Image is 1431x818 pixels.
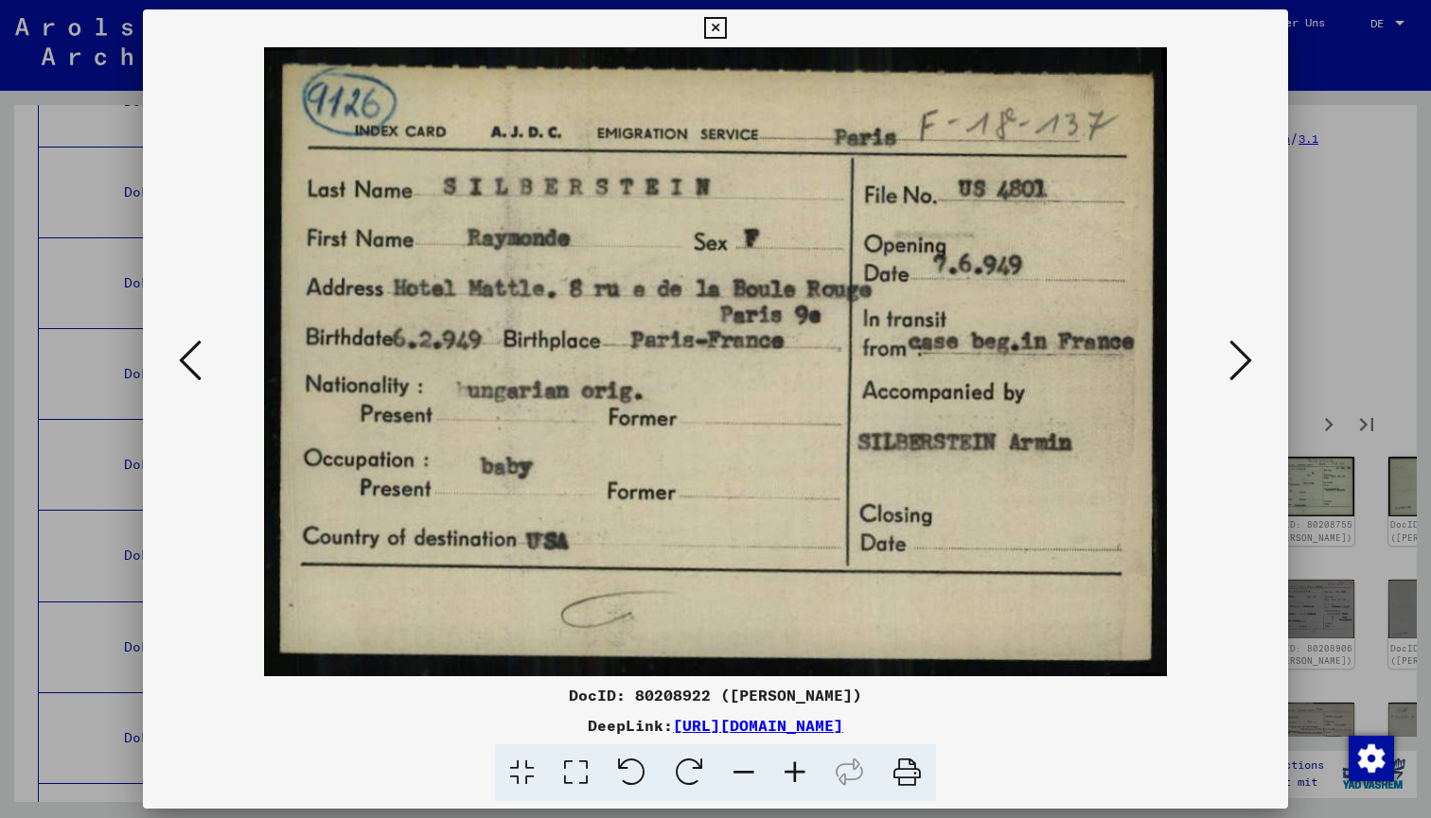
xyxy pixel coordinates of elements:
[143,684,1288,706] div: DocID: 80208922 ([PERSON_NAME])
[1349,736,1394,781] img: Zustimmung ändern
[673,716,843,735] a: [URL][DOMAIN_NAME]
[143,714,1288,737] div: DeepLink:
[1348,735,1393,780] div: Zustimmung ändern
[207,47,1224,676] img: 001.jpg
